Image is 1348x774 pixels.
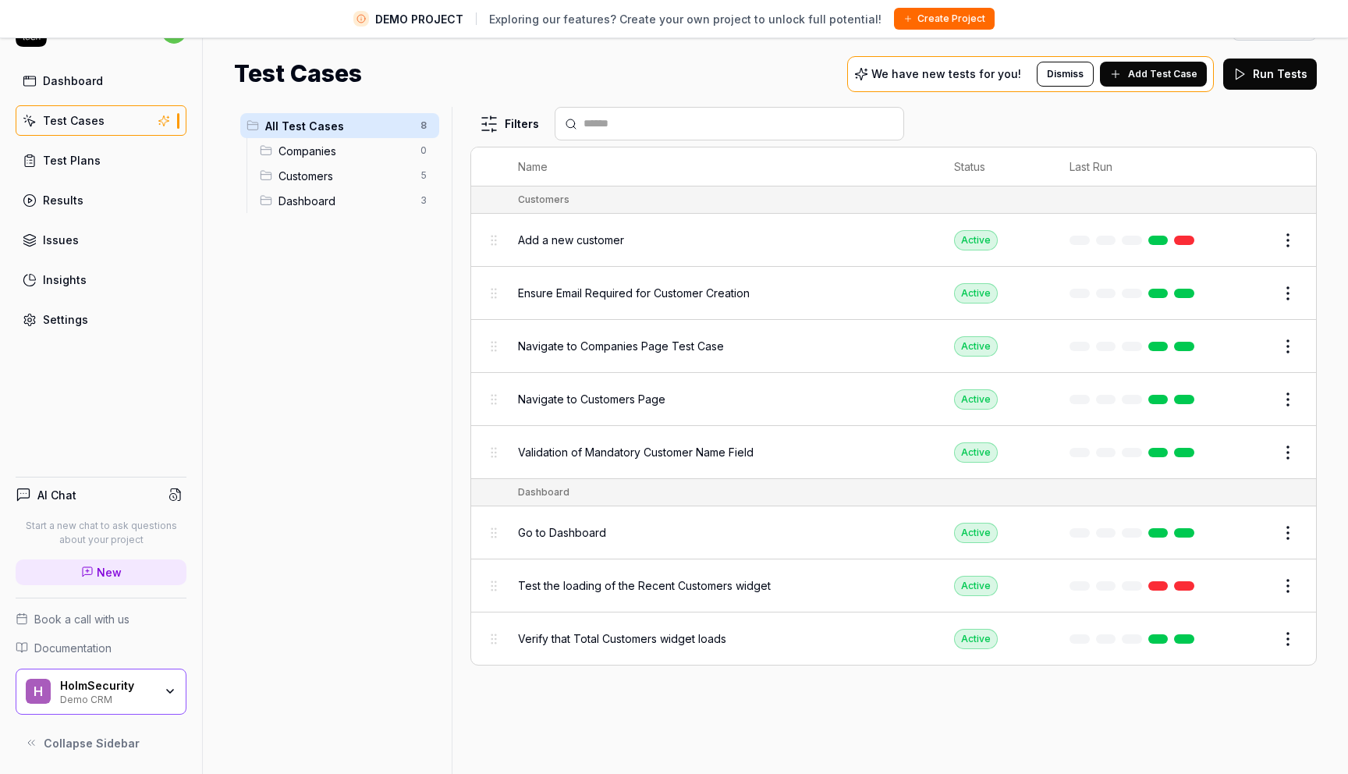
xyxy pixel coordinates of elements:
[254,138,439,163] div: Drag to reorderCompanies0
[518,338,724,354] span: Navigate to Companies Page Test Case
[471,320,1316,373] tr: Navigate to Companies Page Test CaseActive
[97,564,122,580] span: New
[471,267,1316,320] tr: Ensure Email Required for Customer CreationActive
[489,11,882,27] span: Exploring our features? Create your own project to unlock full potential!
[471,506,1316,559] tr: Go to DashboardActive
[234,56,362,91] h1: Test Cases
[518,444,754,460] span: Validation of Mandatory Customer Name Field
[16,265,186,295] a: Insights
[43,232,79,248] div: Issues
[278,143,411,159] span: Companies
[471,426,1316,479] tr: Validation of Mandatory Customer Name FieldActive
[43,73,103,89] div: Dashboard
[471,559,1316,612] tr: Test the loading of the Recent Customers widgetActive
[16,727,186,758] button: Collapse Sidebar
[518,524,606,541] span: Go to Dashboard
[518,577,771,594] span: Test the loading of the Recent Customers widget
[43,272,87,288] div: Insights
[518,485,569,499] div: Dashboard
[16,611,186,627] a: Book a call with us
[471,214,1316,267] tr: Add a new customerActive
[375,11,463,27] span: DEMO PROJECT
[1128,67,1197,81] span: Add Test Case
[518,630,726,647] span: Verify that Total Customers widget loads
[518,391,665,407] span: Navigate to Customers Page
[16,640,186,656] a: Documentation
[43,152,101,169] div: Test Plans
[518,193,569,207] div: Customers
[954,442,998,463] div: Active
[871,69,1021,80] p: We have new tests for you!
[502,147,938,186] th: Name
[34,611,129,627] span: Book a call with us
[254,163,439,188] div: Drag to reorderCustomers5
[518,285,750,301] span: Ensure Email Required for Customer Creation
[60,679,154,693] div: HolmSecurity
[938,147,1054,186] th: Status
[954,389,998,410] div: Active
[16,669,186,715] button: HHolmSecurityDemo CRM
[278,193,411,209] span: Dashboard
[16,519,186,547] p: Start a new chat to ask questions about your project
[16,105,186,136] a: Test Cases
[1037,62,1094,87] button: Dismiss
[414,166,433,185] span: 5
[43,112,105,129] div: Test Cases
[414,141,433,160] span: 0
[894,8,995,30] button: Create Project
[16,304,186,335] a: Settings
[278,168,411,184] span: Customers
[471,612,1316,665] tr: Verify that Total Customers widget loadsActive
[16,559,186,585] a: New
[16,185,186,215] a: Results
[954,283,998,304] div: Active
[954,523,998,543] div: Active
[1223,59,1317,90] button: Run Tests
[34,640,112,656] span: Documentation
[16,225,186,255] a: Issues
[1100,62,1207,87] button: Add Test Case
[43,192,83,208] div: Results
[414,116,433,135] span: 8
[470,108,548,140] button: Filters
[37,487,76,503] h4: AI Chat
[954,336,998,357] div: Active
[471,373,1316,426] tr: Navigate to Customers PageActive
[16,66,186,96] a: Dashboard
[954,629,998,649] div: Active
[26,679,51,704] span: H
[954,230,998,250] div: Active
[1054,147,1216,186] th: Last Run
[254,188,439,213] div: Drag to reorderDashboard3
[60,692,154,705] div: Demo CRM
[43,311,88,328] div: Settings
[16,145,186,176] a: Test Plans
[265,118,411,134] span: All Test Cases
[954,576,998,596] div: Active
[414,191,433,210] span: 3
[44,735,140,751] span: Collapse Sidebar
[518,232,624,248] span: Add a new customer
